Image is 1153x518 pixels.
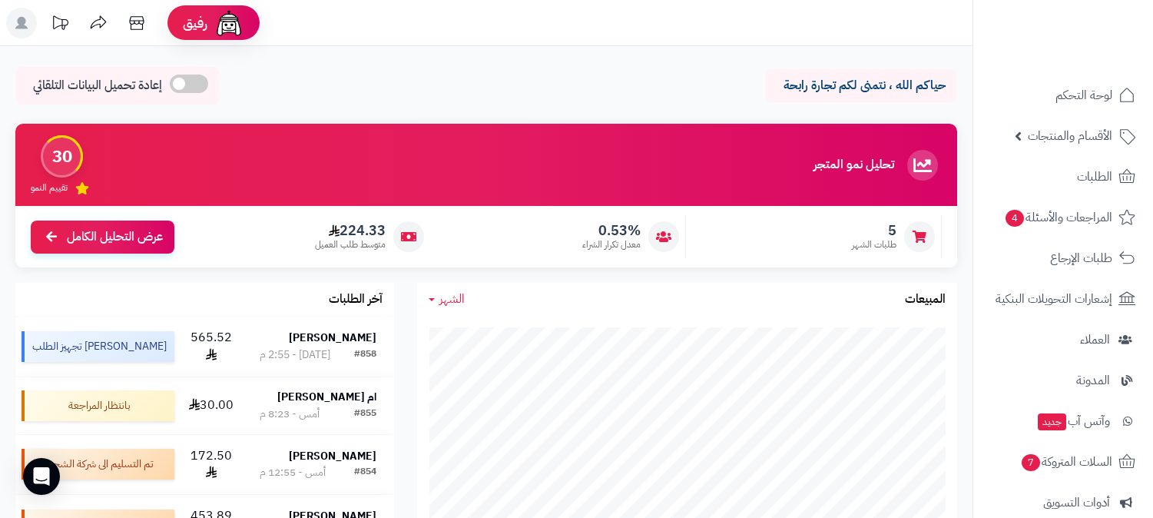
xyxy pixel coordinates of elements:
[22,331,174,362] div: [PERSON_NAME] تجهيز الطلب
[1080,329,1110,350] span: العملاء
[429,291,465,308] a: الشهر
[982,281,1144,317] a: إشعارات التحويلات البنكية
[31,221,174,254] a: عرض التحليل الكامل
[354,407,376,422] div: #855
[439,290,465,308] span: الشهر
[982,403,1144,440] a: وآتس آبجديد
[1036,410,1110,432] span: وآتس آب
[582,238,641,251] span: معدل تكرار الشراء
[852,222,896,239] span: 5
[181,377,242,434] td: 30.00
[214,8,244,38] img: ai-face.png
[354,347,376,363] div: #858
[31,181,68,194] span: تقييم النمو
[260,407,320,422] div: أمس - 8:23 م
[982,321,1144,358] a: العملاء
[22,390,174,421] div: بانتظار المراجعة
[260,347,330,363] div: [DATE] - 2:55 م
[1028,125,1112,147] span: الأقسام والمنتجات
[23,458,60,495] div: Open Intercom Messenger
[982,240,1144,277] a: طلبات الإرجاع
[852,238,896,251] span: طلبات الشهر
[315,238,386,251] span: متوسط طلب العميل
[1077,166,1112,188] span: الطلبات
[777,77,946,95] p: حياكم الله ، نتمنى لكم تجارة رابحة
[982,362,1144,399] a: المدونة
[1038,413,1066,430] span: جديد
[277,389,376,405] strong: ام [PERSON_NAME]
[1004,207,1112,228] span: المراجعات والأسئلة
[329,293,383,307] h3: آخر الطلبات
[982,199,1144,236] a: المراجعات والأسئلة4
[289,330,376,346] strong: [PERSON_NAME]
[183,14,207,32] span: رفيق
[996,288,1112,310] span: إشعارات التحويلات البنكية
[1076,370,1110,391] span: المدونة
[1043,492,1110,513] span: أدوات التسويق
[1020,451,1112,473] span: السلات المتروكة
[22,449,174,480] div: تم التسليم الى شركة الشحن
[813,158,894,172] h3: تحليل نمو المتجر
[1050,247,1112,269] span: طلبات الإرجاع
[982,158,1144,195] a: الطلبات
[33,77,162,95] span: إعادة تحميل البيانات التلقائي
[1055,85,1112,106] span: لوحة التحكم
[982,443,1144,480] a: السلات المتروكة7
[1049,42,1138,74] img: logo-2.png
[67,228,163,246] span: عرض التحليل الكامل
[315,222,386,239] span: 224.33
[982,77,1144,114] a: لوحة التحكم
[41,8,79,42] a: تحديثات المنصة
[289,448,376,464] strong: [PERSON_NAME]
[354,465,376,480] div: #854
[1006,210,1024,227] span: 4
[582,222,641,239] span: 0.53%
[1022,454,1040,471] span: 7
[260,465,326,480] div: أمس - 12:55 م
[181,317,242,377] td: 565.52
[181,435,242,495] td: 172.50
[905,293,946,307] h3: المبيعات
